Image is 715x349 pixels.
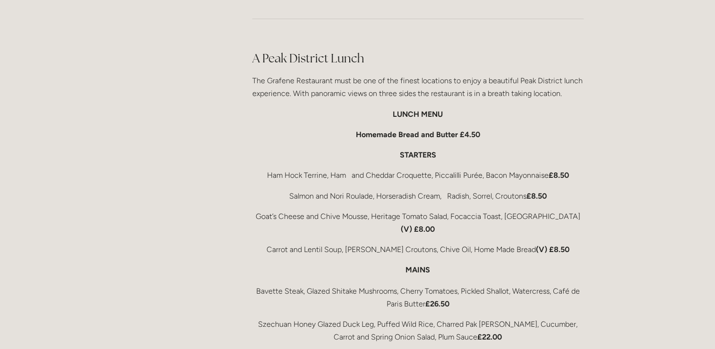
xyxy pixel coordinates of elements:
[536,245,569,254] strong: (V) £8.50
[405,265,430,274] strong: MAINS
[356,130,480,139] strong: Homemade Bread and Butter £4.50
[252,243,584,256] p: Carrot and Lentil Soup, [PERSON_NAME] Croutons, Chive Oil, Home Made Bread
[252,190,584,202] p: Salmon and Nori Roulade, Horseradish Cream, Radish, Sorrel, Croutons
[401,225,435,234] strong: (V) £8.00
[252,50,584,67] h2: A Peak District Lunch
[393,110,443,119] strong: LUNCH MENU
[252,210,584,236] p: Goat’s Cheese and Chive Mousse, Heritage Tomato Salad, Focaccia Toast, [GEOGRAPHIC_DATA]
[252,284,584,310] p: Bavette Steak, Glazed Shitake Mushrooms, Cherry Tomatoes, Pickled Shallot, Watercress, Café de Pa...
[549,171,569,180] strong: £8.50
[400,150,436,159] strong: STARTERS
[252,74,584,100] p: The Grafene Restaurant must be one of the finest locations to enjoy a beautiful Peak District lun...
[252,169,584,182] p: Ham Hock Terrine, Ham and Cheddar Croquette, Piccalilli Purée, Bacon Mayonnaise
[526,192,547,201] strong: £8.50
[425,299,449,308] strong: £26.50
[252,317,584,343] p: Szechuan Honey Glazed Duck Leg, Puffed Wild Rice, Charred Pak [PERSON_NAME], Cucumber, Carrot and...
[477,332,502,341] strong: £22.00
